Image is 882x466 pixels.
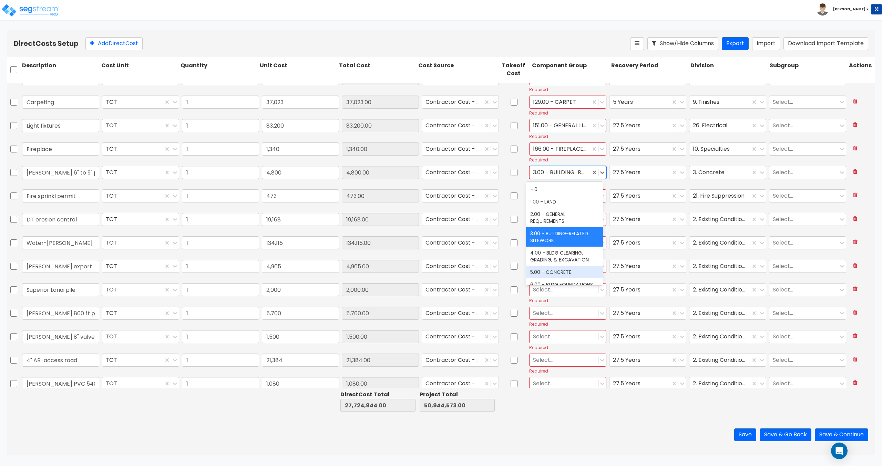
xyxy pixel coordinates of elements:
[849,330,862,342] button: Delete Row
[609,72,686,85] div: 27.5 Years
[529,368,606,374] div: Required
[849,377,862,389] button: Delete Row
[689,307,766,320] div: 2. Existing Conditions
[529,298,606,304] div: Required
[417,60,496,79] div: Cost Source
[849,213,862,225] button: Delete Row
[609,119,686,132] div: 27.5 Years
[102,236,179,249] div: TOT
[102,283,179,296] div: TOT
[689,330,766,343] div: 2. Existing Conditions
[609,354,686,367] div: 27.5 Years
[529,110,606,116] div: Required
[102,72,179,85] div: TOT
[102,119,179,132] div: TOT
[689,377,766,390] div: 2. Existing Conditions
[102,213,179,226] div: TOT
[422,96,499,109] div: Contractor Cost - direct (Baronet)
[526,227,603,247] div: 3.00 - BUILDING-RELATED SITEWORK
[849,236,862,248] button: Delete Row
[630,37,644,50] button: Reorder Items
[422,354,499,367] div: Contractor Cost - direct (Baronet)
[338,60,417,79] div: Total Cost
[102,166,179,179] div: TOT
[422,189,499,202] div: Contractor Cost - direct (Baronet)
[689,119,766,132] div: 26. Electrical
[529,119,606,132] div: 151.00 - GENERAL LIGHTING FIXTURES
[422,72,499,85] div: Contractor Cost - direct (Baronet)
[531,60,610,79] div: Component Group
[529,133,606,139] div: Required
[526,247,603,266] div: 4.00 - BLDG CLEARING, GRADING, & EXCAVATION
[102,307,179,320] div: TOT
[817,3,829,16] img: avatar.png
[760,428,811,441] button: Save & Go Back
[21,60,100,79] div: Description
[609,236,686,249] div: 27.5 Years
[849,283,862,295] button: Delete Row
[609,96,686,109] div: 5 Years
[689,236,766,249] div: 2. Existing Conditions
[609,307,686,320] div: 27.5 Years
[258,60,338,79] div: Unit Cost
[422,119,499,132] div: Contractor Cost - direct (Baronet)
[815,428,868,441] button: Save & Continue
[689,213,766,226] div: 2. Existing Conditions
[689,72,766,85] div: 7. Thermal and Moisture Protection
[722,37,749,50] button: Export
[529,72,606,85] div: 31.00 - ROOF DRAINAGE
[689,354,766,367] div: 2. Existing Conditions
[422,236,499,249] div: Contractor Cost - direct (Baronet)
[102,142,179,156] div: TOT
[609,377,686,390] div: 27.5 Years
[768,60,848,79] div: Subgroup
[529,96,606,109] div: 129.00 - CARPET
[102,330,179,343] div: TOT
[689,260,766,273] div: 2. Existing Conditions
[609,330,686,343] div: 27.5 Years
[689,283,766,296] div: 2. Existing Conditions
[734,428,756,441] button: Save
[179,60,258,79] div: Quantity
[849,96,862,108] button: Delete Row
[849,119,862,131] button: Delete Row
[100,60,179,79] div: Cost Unit
[102,354,179,367] div: TOT
[526,266,603,278] div: 5.00 - CONCRETE
[833,7,865,12] b: [PERSON_NAME]
[422,213,499,226] div: Contractor Cost - direct (Baronet)
[102,96,179,109] div: TOT
[422,377,499,390] div: Contractor Cost - direct (Baronet)
[529,180,606,186] div: Required
[609,166,686,179] div: 27.5 Years
[422,166,499,179] div: Contractor Cost - direct (Baronet)
[689,96,766,109] div: 9. Finishes
[609,189,686,202] div: 27.5 Years
[526,278,603,291] div: 6.00 - BLDG FOUNDATIONS
[420,391,495,399] div: Project Total
[849,307,862,319] button: Delete Row
[689,189,766,202] div: 21. Fire Suppression
[1,3,60,17] img: logo_pro_r.png
[85,37,143,50] button: AddDirectCost
[609,260,686,273] div: 27.5 Years
[609,142,686,156] div: 27.5 Years
[849,72,862,84] button: Delete Row
[14,39,79,48] b: Direct Costs Setup
[102,260,179,273] div: TOT
[689,142,766,156] div: 10. Specialties
[422,283,499,296] div: Contractor Cost - direct (Baronet)
[340,391,416,399] div: Direct Cost Total
[849,260,862,272] button: Delete Row
[609,213,686,226] div: 27.5 Years
[422,260,499,273] div: Contractor Cost - direct (Baronet)
[849,354,862,366] button: Delete Row
[647,37,718,50] button: Show/Hide Columns
[102,377,179,390] div: TOT
[689,166,766,179] div: 3. Concrete
[783,37,868,50] button: Download Import Template
[831,443,848,459] div: Open Intercom Messenger
[529,166,606,179] div: 3.00 - BUILDING-RELATED SITEWORK
[849,142,862,155] button: Delete Row
[752,37,780,50] button: Import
